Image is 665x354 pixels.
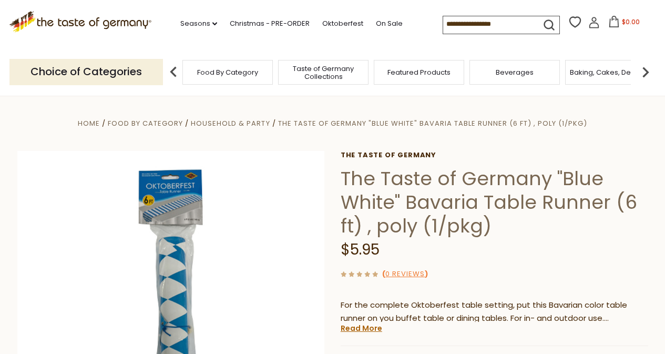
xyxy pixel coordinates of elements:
[197,68,258,76] a: Food By Category
[622,17,640,26] span: $0.00
[376,18,403,29] a: On Sale
[278,118,587,128] a: The Taste of Germany "Blue White" Bavaria Table Runner (6 ft) , poly (1/pkg)
[387,68,451,76] a: Featured Products
[570,68,651,76] a: Baking, Cakes, Desserts
[230,18,310,29] a: Christmas - PRE-ORDER
[341,299,648,325] p: For the complete Oktoberfest table setting, put this Bavarian color table runner on you buffet ta...
[281,65,365,80] a: Taste of Germany Collections
[108,118,183,128] a: Food By Category
[341,239,380,260] span: $5.95
[341,151,648,159] a: The Taste of Germany
[382,269,428,279] span: ( )
[341,323,382,333] a: Read More
[635,62,656,83] img: next arrow
[602,16,647,32] button: $0.00
[385,269,425,280] a: 0 Reviews
[322,18,363,29] a: Oktoberfest
[496,68,534,76] a: Beverages
[163,62,184,83] img: previous arrow
[9,59,163,85] p: Choice of Categories
[78,118,100,128] a: Home
[191,118,270,128] a: Household & Party
[180,18,217,29] a: Seasons
[341,167,648,238] h1: The Taste of Germany "Blue White" Bavaria Table Runner (6 ft) , poly (1/pkg)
